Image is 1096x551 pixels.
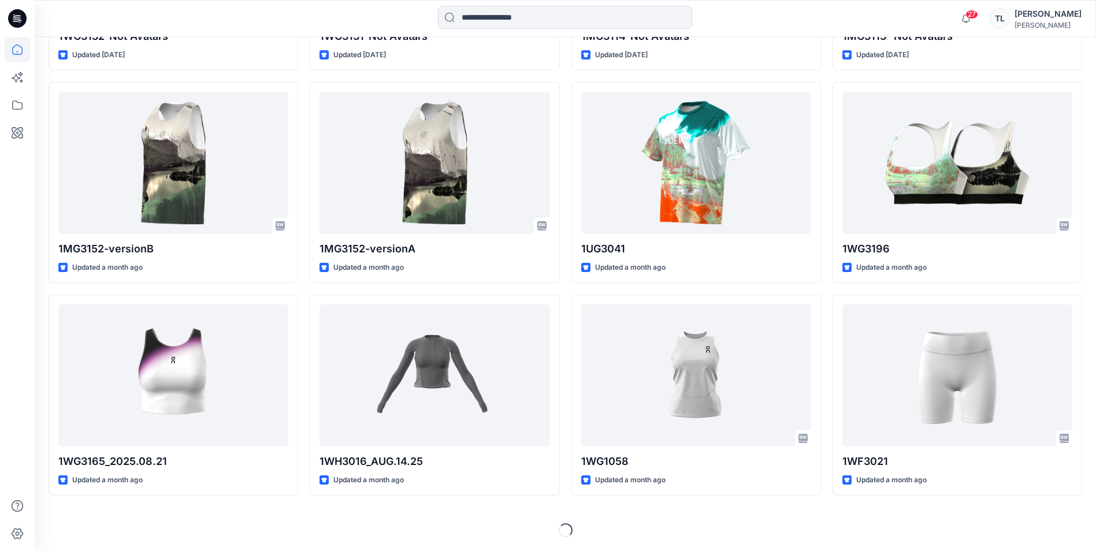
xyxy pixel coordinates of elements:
p: Updated [DATE] [856,49,909,61]
p: Updated a month ago [595,262,666,274]
p: Updated a month ago [856,262,927,274]
p: Updated [DATE] [333,49,386,61]
p: 1WF3021 [842,453,1072,470]
a: 1MG3152-versionB [58,92,288,233]
p: 1MG3152-versionA [319,241,549,257]
p: Updated [DATE] [72,49,125,61]
p: Updated a month ago [333,262,404,274]
div: TL [989,8,1010,29]
a: 1WG3165_2025.08.21 [58,304,288,446]
p: Updated a month ago [856,474,927,486]
p: 1WG3165_2025.08.21 [58,453,288,470]
a: 1WF3021 [842,304,1072,446]
p: 1WH3016_AUG.14.25 [319,453,549,470]
p: Updated a month ago [595,474,666,486]
a: 1WG1058 [581,304,811,446]
p: Updated a month ago [72,474,143,486]
p: Updated [DATE] [595,49,648,61]
p: 1WG3196 [842,241,1072,257]
div: [PERSON_NAME] [1015,7,1082,21]
p: 1WG1058 [581,453,811,470]
p: Updated a month ago [333,474,404,486]
a: 1WH3016_AUG.14.25 [319,304,549,446]
a: 1WG3196 [842,92,1072,233]
span: 27 [965,10,978,19]
a: 1MG3152-versionA [319,92,549,233]
a: 1UG3041 [581,92,811,233]
p: 1UG3041 [581,241,811,257]
p: Updated a month ago [72,262,143,274]
div: [PERSON_NAME] [1015,21,1082,29]
p: 1MG3152-versionB [58,241,288,257]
